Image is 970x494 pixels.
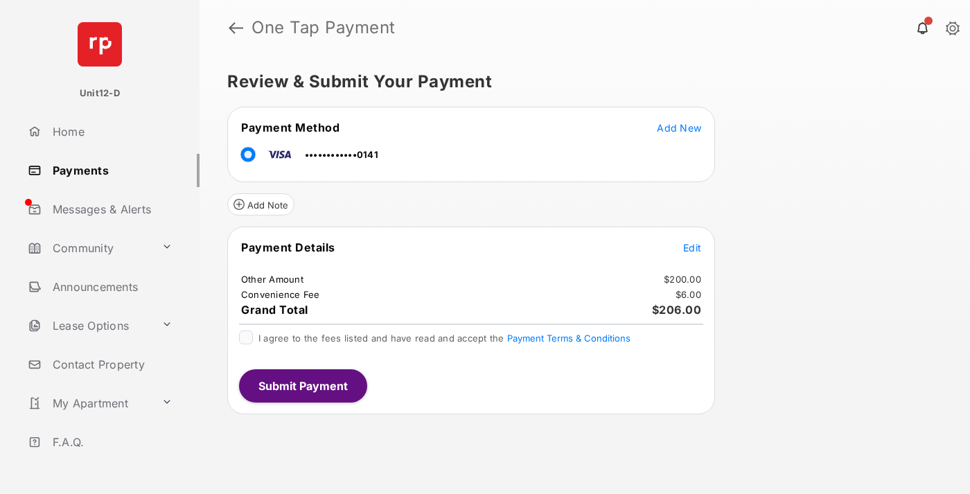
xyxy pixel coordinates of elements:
a: Announcements [22,270,200,303]
a: Messages & Alerts [22,193,200,226]
img: svg+xml;base64,PHN2ZyB4bWxucz0iaHR0cDovL3d3dy53My5vcmcvMjAwMC9zdmciIHdpZHRoPSI2NCIgaGVpZ2h0PSI2NC... [78,22,122,67]
p: Unit12-D [80,87,120,100]
span: I agree to the fees listed and have read and accept the [258,333,630,344]
span: Payment Method [241,121,339,134]
button: Submit Payment [239,369,367,403]
td: Convenience Fee [240,288,321,301]
span: Add New [657,122,701,134]
a: Contact Property [22,348,200,381]
a: Lease Options [22,309,156,342]
td: $6.00 [675,288,702,301]
span: ••••••••••••0141 [305,149,378,160]
a: Home [22,115,200,148]
span: Edit [683,242,701,254]
td: $200.00 [663,273,702,285]
span: $206.00 [652,303,702,317]
button: Edit [683,240,701,254]
a: Community [22,231,156,265]
button: Add Note [227,193,294,215]
span: Grand Total [241,303,308,317]
span: Payment Details [241,240,335,254]
button: Add New [657,121,701,134]
strong: One Tap Payment [252,19,396,36]
button: I agree to the fees listed and have read and accept the [507,333,630,344]
a: F.A.Q. [22,425,200,459]
a: Payments [22,154,200,187]
a: My Apartment [22,387,156,420]
td: Other Amount [240,273,304,285]
h5: Review & Submit Your Payment [227,73,931,90]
